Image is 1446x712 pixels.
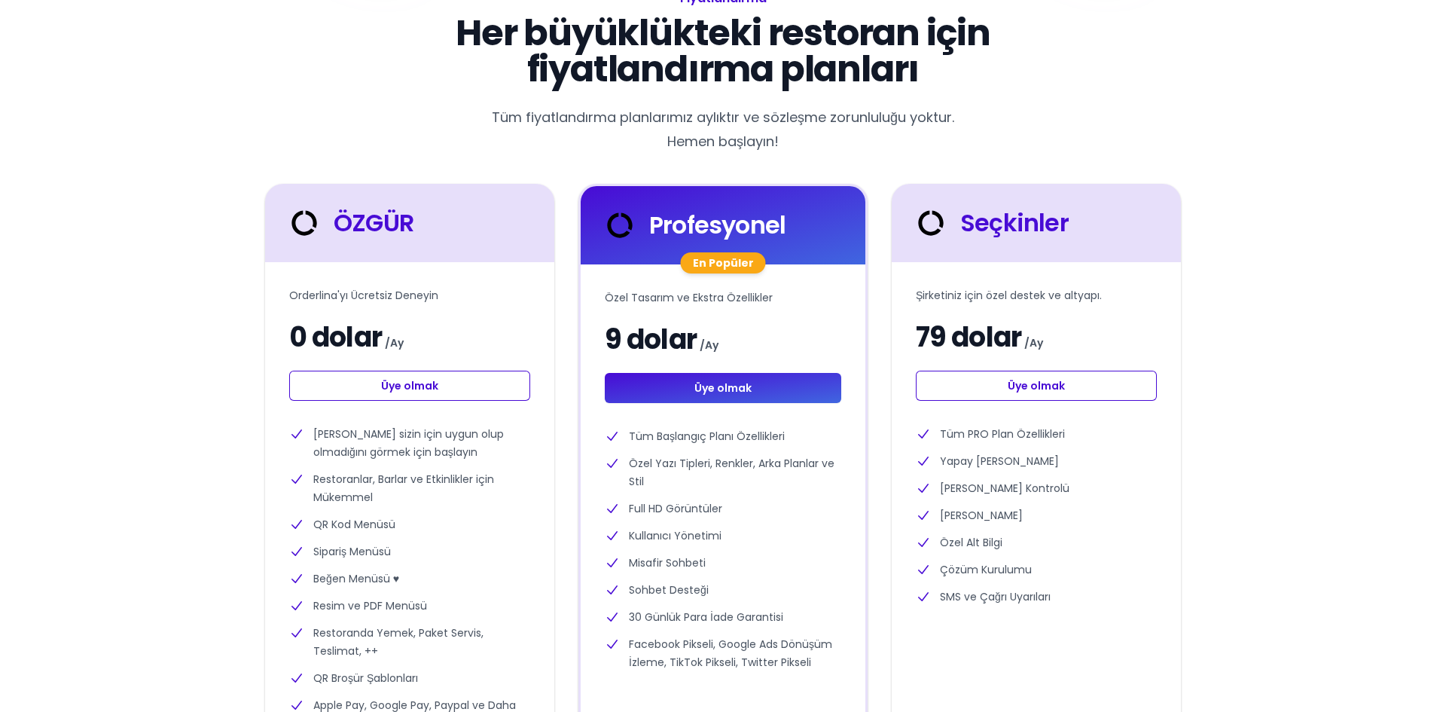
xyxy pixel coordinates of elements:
font: Tüm Başlangıç ​​Planı Özellikleri [629,429,785,444]
font: QR Kod Menüsü [313,517,395,532]
font: Özel Alt Bilgi [940,535,1002,550]
font: [PERSON_NAME] Kontrolü [940,481,1069,496]
font: Çözüm Kurulumu [940,562,1032,577]
font: QR Broşür Şablonları [313,671,418,686]
font: Her büyüklükteki restoran için fiyatlandırma planları [456,8,990,94]
font: 0 dolar [289,318,382,356]
font: Ay [705,338,718,353]
font: [PERSON_NAME] sizin için uygun olup olmadığını görmek için başlayın [313,426,504,460]
font: Özel Yazı Tipleri, Renkler, Arka Planlar ve Stil [629,456,834,489]
font: / [700,338,705,353]
font: Tüm PRO Plan Özellikleri [940,426,1065,442]
font: Facebook Pikseli, Google Ads Dönüşüm İzleme, TikTok Pikseli, Twitter Pikseli [629,637,832,670]
font: 30 Günlük Para İade Garantisi [629,610,783,625]
font: En Popüler [693,255,754,270]
font: Seçkinler [960,206,1069,240]
font: Sipariş Menüsü [313,544,391,559]
font: Misafir Sohbeti [629,555,706,570]
font: 9 dolar [605,320,697,359]
font: Ay [1030,335,1043,350]
font: Sohbet Desteği [629,582,709,597]
font: Yapay [PERSON_NAME] [940,454,1059,469]
font: SMS ve Çağrı Uyarıları [940,589,1051,604]
font: Şirketiniz için özel destek ve altyapı. [916,288,1102,303]
font: Ay [390,335,404,350]
font: [PERSON_NAME] [940,508,1023,523]
font: Üye olmak [381,378,438,393]
font: Restoranlar, Barlar ve Etkinlikler için Mükemmel [313,472,494,505]
font: Kullanıcı Yönetimi [629,528,721,543]
font: / [385,335,390,350]
font: Restoranda Yemek, Paket Servis, Teslimat, ++ [313,625,484,659]
font: Resim ve PDF Menüsü [313,598,427,613]
font: / [1024,335,1030,350]
font: Üye olmak [694,380,752,396]
font: Orderlina'yı Ücretsiz Deneyin [289,288,438,303]
font: Özel Tasarım ve Ekstra Özellikler [605,290,773,305]
font: Üye olmak [1008,378,1065,393]
font: ÖZGÜR [334,206,413,240]
font: Beğen Menüsü ♥ [313,571,399,586]
font: 79 dolar [916,318,1021,356]
font: Profesyonel [649,208,786,242]
font: Full HD Görüntüler [629,501,722,516]
font: Tüm fiyatlandırma planlarımız aylıktır ve sözleşme zorunluluğu yoktur. Hemen başlayın! [492,108,954,151]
